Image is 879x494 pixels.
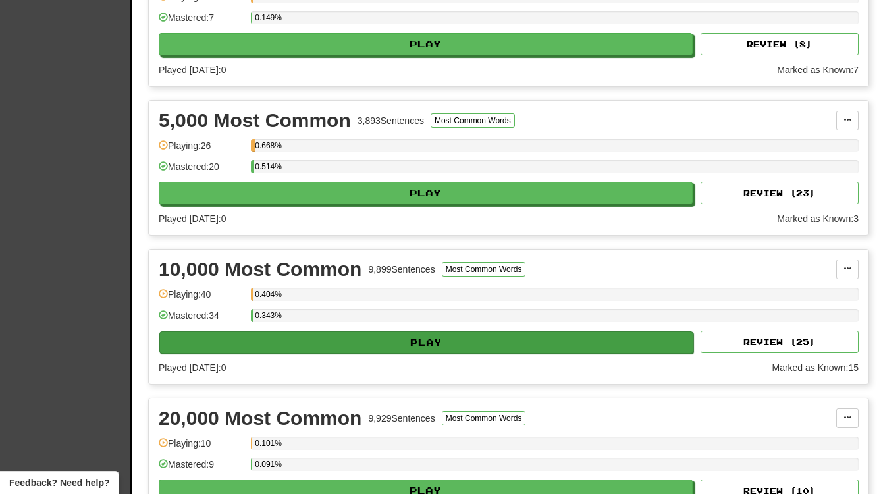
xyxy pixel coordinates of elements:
div: Playing: 26 [159,139,244,161]
div: Mastered: 9 [159,458,244,480]
button: Most Common Words [431,113,515,128]
button: Play [159,33,693,55]
span: Played [DATE]: 0 [159,362,226,373]
div: Marked as Known: 15 [772,361,859,374]
div: Playing: 10 [159,437,244,458]
span: Open feedback widget [9,476,109,489]
div: 9,929 Sentences [368,412,435,425]
button: Play [159,331,693,354]
span: Played [DATE]: 0 [159,213,226,224]
div: Playing: 40 [159,288,244,310]
button: Most Common Words [442,411,526,425]
div: Mastered: 7 [159,11,244,33]
div: Mastered: 20 [159,160,244,182]
button: Review (23) [701,182,859,204]
div: Mastered: 34 [159,309,244,331]
div: 5,000 Most Common [159,111,351,130]
div: Marked as Known: 7 [777,63,859,76]
div: Marked as Known: 3 [777,212,859,225]
div: 10,000 Most Common [159,260,361,279]
div: 20,000 Most Common [159,408,361,428]
button: Review (25) [701,331,859,353]
button: Play [159,182,693,204]
span: Played [DATE]: 0 [159,65,226,75]
button: Review (8) [701,33,859,55]
div: 9,899 Sentences [368,263,435,276]
div: 3,893 Sentences [358,114,424,127]
button: Most Common Words [442,262,526,277]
